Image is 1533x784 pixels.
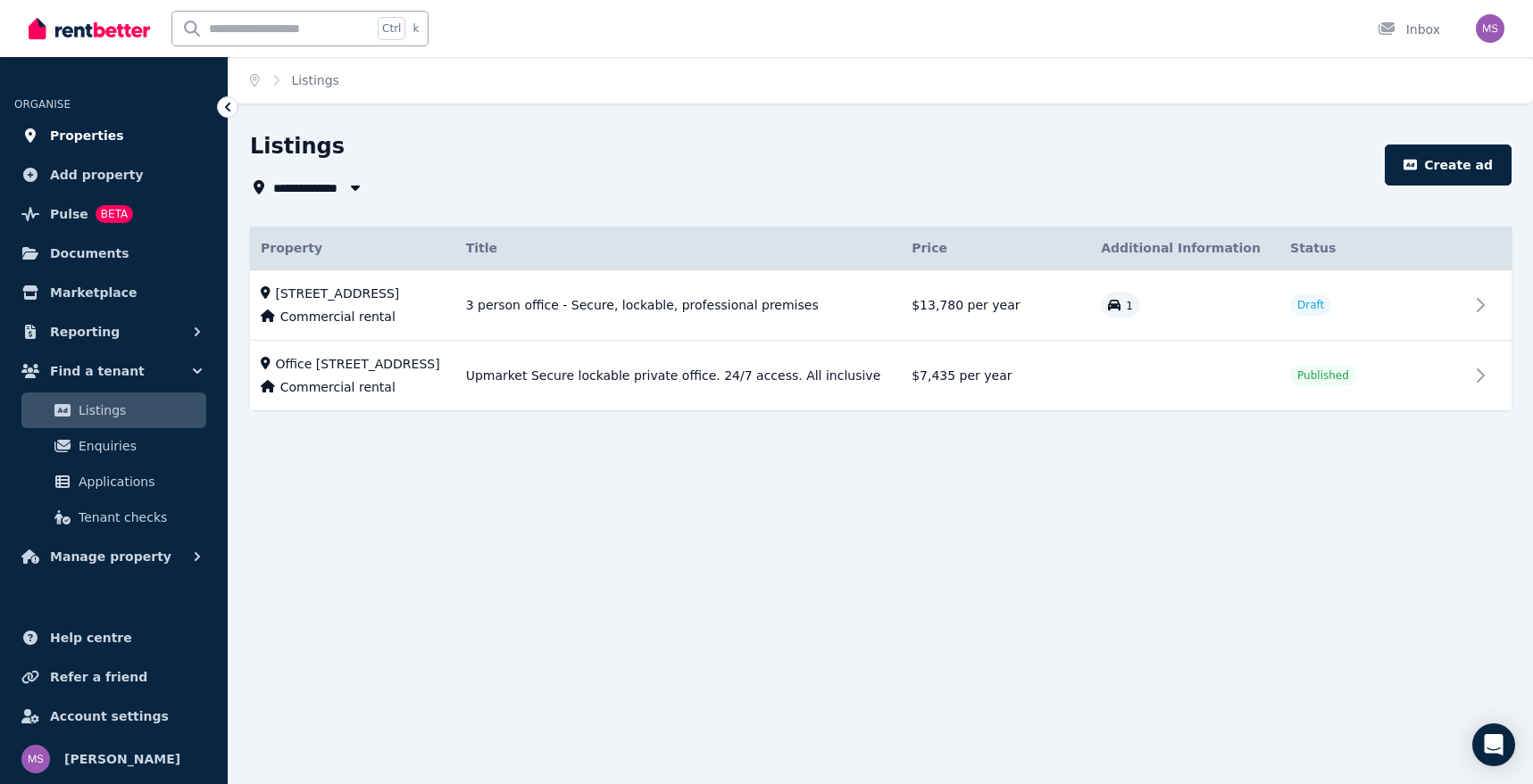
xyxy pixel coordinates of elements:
span: Account settings [50,706,169,727]
span: Properties [50,125,124,146]
span: [STREET_ADDRESS] [276,285,400,302]
button: Manage property [14,539,213,574]
span: Commercial rental [280,308,396,326]
span: Refer a friend [50,666,147,688]
span: Draft [1297,298,1324,312]
img: Mark Stariha [21,745,50,773]
span: Enquiries [79,435,199,457]
span: Tenant checks [79,507,199,528]
span: Reporting [50,321,120,342]
a: Tenant checks [21,499,206,535]
a: Applications [21,464,206,499]
a: Marketplace [14,275,213,310]
span: Title [466,239,497,257]
tr: [STREET_ADDRESS]Commercial rental3 person office - Secure, lockable, professional premises$13,780... [250,270,1512,341]
a: PulseBETA [14,196,213,232]
button: Reporting [14,314,213,350]
a: Help centre [14,620,213,656]
a: Listings [21,392,206,428]
span: Published [1297,368,1349,383]
span: Listings [79,400,199,421]
a: Add property [14,157,213,193]
a: Documents [14,235,213,271]
span: Documents [50,243,129,264]
button: Find a tenant [14,353,213,389]
a: Refer a friend [14,659,213,695]
th: Additional Information [1090,227,1279,270]
span: 1 [1126,300,1133,312]
span: Office [STREET_ADDRESS] [276,355,440,373]
td: $13,780 per year [901,270,1090,341]
span: BETA [96,205,133,223]
a: Account settings [14,698,213,734]
span: Commercial rental [280,378,396,396]
span: Pulse [50,203,88,225]
span: Add property [50,164,144,186]
tr: Office [STREET_ADDRESS]Commercial rentalUpmarket Secure lockable private office. 24/7 access. All... [250,341,1512,411]
button: Create ad [1385,144,1512,186]
a: Properties [14,118,213,153]
span: Help centre [50,627,132,648]
span: Upmarket Secure lockable private office. 24/7 access. All inclusive [466,367,881,384]
span: Marketplace [50,282,137,303]
td: $7,435 per year [901,341,1090,411]
div: Inbox [1378,21,1440,38]
span: Ctrl [378,17,405,40]
span: ORGANISE [14,98,71,111]
h1: Listings [250,132,345,161]
a: Listings [292,73,339,87]
span: k [412,21,419,36]
span: Applications [79,471,199,492]
div: Open Intercom Messenger [1472,723,1515,766]
th: Property [250,227,455,270]
span: [PERSON_NAME] [64,748,180,770]
nav: Breadcrumb [229,57,361,103]
img: Mark Stariha [1476,14,1504,43]
th: Status [1279,227,1469,270]
img: RentBetter [29,15,150,42]
span: Manage property [50,546,171,567]
th: Price [901,227,1090,270]
span: 3 person office - Secure, lockable, professional premises [466,296,819,314]
span: Find a tenant [50,360,145,382]
a: Enquiries [21,428,206,464]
